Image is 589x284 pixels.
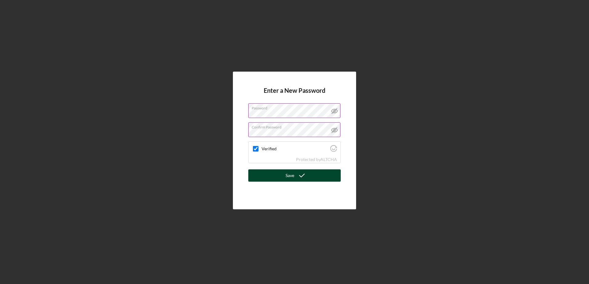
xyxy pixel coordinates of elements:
div: Protected by [296,157,337,162]
a: Visit Altcha.org [320,157,337,162]
label: Confirm Password [252,123,340,129]
div: Save [286,169,294,182]
button: Save [248,169,341,182]
label: Password [252,104,340,110]
h4: Enter a New Password [264,87,325,103]
label: Verified [262,146,328,151]
a: Visit Altcha.org [330,148,337,153]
